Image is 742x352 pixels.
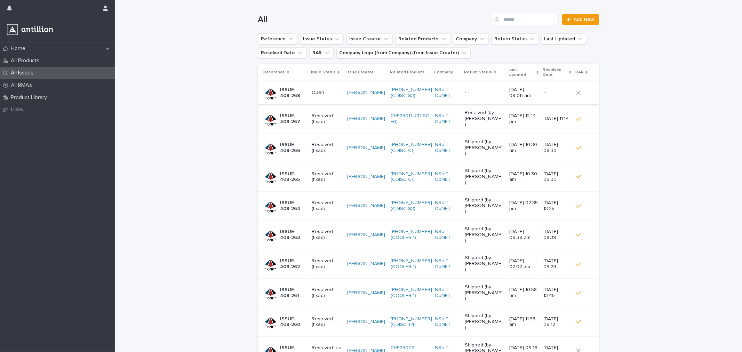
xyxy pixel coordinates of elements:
p: [DATE] 10:30 am [509,171,538,183]
p: Resolved (fixed) [312,200,342,212]
p: Resolved (fixed) [312,287,342,299]
a: [PHONE_NUMBER] (CDISC S3) [391,87,432,99]
p: [DATE] 08:39 [544,229,571,241]
a: [PHONE_NUMBER] (COOLER 1) [391,258,432,270]
p: ISSUE-408-268 [280,87,306,99]
a: [PERSON_NAME] [347,145,385,151]
button: Company [453,33,489,45]
p: [DATE] 11:14 [544,116,571,122]
p: Open [312,90,342,96]
p: ISSUE-408-261 [280,287,306,299]
button: Issue Status [300,33,344,45]
p: Resolved (fixed) [312,316,342,328]
a: NSoIT OpNET [435,113,459,125]
p: ISSUE-408-266 [280,142,306,154]
p: [DATE] 10:30 am [509,142,538,154]
tr: ISSUE-408-260Resolved (fixed)[PERSON_NAME] [PHONE_NUMBER] (CDISC T4) NSoIT OpNET Shipped (by [PER... [258,307,599,336]
p: [DATE] 09:12 [544,316,571,328]
a: [PHONE_NUMBER] (CDISC T4) [391,316,432,328]
a: NSoIT OpNET [435,287,459,299]
p: [DATE] 09:30 [544,142,571,154]
a: NSoIT OpNET [435,87,459,99]
a: 00523011 (CDISC F6) [391,113,429,125]
tr: ISSUE-408-264Resolved (fixed)[PERSON_NAME] [PHONE_NUMBER] (CDISC S3) NSoIT OpNET Shipped (by [PER... [258,191,599,220]
a: [PERSON_NAME] [347,174,385,180]
tr: ISSUE-408-267Resolved (fixed)[PERSON_NAME] 00523011 (CDISC F6) NSoIT OpNET Received (by [PERSON_N... [258,104,599,133]
a: NSoIT OpNET [435,316,459,328]
button: Last Updated [541,33,587,45]
p: ISSUE-408-262 [280,258,306,270]
p: [DATE] 13:35 [544,200,571,212]
button: Company Logo (from Company) (from Issue Creator) [336,47,471,58]
a: [PHONE_NUMBER] (COOLER 1) [391,287,432,299]
tr: ISSUE-408-261Resolved (fixed)[PERSON_NAME] [PHONE_NUMBER] (COOLER 1) NSoIT OpNET Shipped (by [PER... [258,278,599,307]
p: Resolved (fixed) [312,258,342,270]
tr: ISSUE-408-268Open[PERSON_NAME] [PHONE_NUMBER] (CDISC S3) NSoIT OpNET -[DATE] 09:06 am- [258,81,599,104]
p: ISSUE-408-265 [280,171,306,183]
tr: ISSUE-408-263Resolved (fixed)[PERSON_NAME] [PHONE_NUMBER] (COOLER 1) NSoIT OpNET Shipped (by [PER... [258,220,599,249]
p: Shipped (by [PERSON_NAME]) [465,313,504,330]
p: Resolved (fixed) [312,113,342,125]
p: Home [8,45,31,52]
img: r3a3Z93SSpeN6cOOTyqw [6,23,54,37]
p: Company [434,69,453,76]
a: [PERSON_NAME] [347,90,385,96]
p: Related Products [390,69,425,76]
p: [DATE] 13:45 [544,287,571,299]
tr: ISSUE-408-265Resolved (fixed)[PERSON_NAME] [PHONE_NUMBER] (CDISC C1) NSoIT OpNET Shipped (by [PER... [258,162,599,191]
tr: ISSUE-408-266Resolved (fixed)[PERSON_NAME] [PHONE_NUMBER] (CDISC C1) NSoIT OpNET Shipped (by [PER... [258,133,599,162]
p: - [465,90,504,96]
p: [DATE] 12:14 pm [509,113,538,125]
p: Reference [264,69,285,76]
p: RAR [575,69,584,76]
p: All Issues [8,70,39,76]
p: Received (by [PERSON_NAME]) [465,110,504,127]
p: Issue Creator [346,69,373,76]
p: Product Library [8,94,53,101]
a: [PERSON_NAME] [347,261,385,267]
p: All Products [8,57,45,64]
p: Last Updated [509,66,535,79]
p: Shipped (by [PERSON_NAME]) [465,284,504,302]
p: Resolved Date [543,66,567,79]
a: [PERSON_NAME] [347,232,385,238]
p: Return Status [464,69,492,76]
a: Add New [562,14,599,25]
a: [PERSON_NAME] [347,319,385,325]
p: [DATE] 09:23 [544,258,571,270]
p: ISSUE-408-267 [280,113,306,125]
button: Return Status [492,33,538,45]
p: Shipped (by [PERSON_NAME]) [465,168,504,185]
p: ISSUE-408-263 [280,229,306,241]
p: [DATE] 09:30 [544,171,571,183]
p: Shipped (by [PERSON_NAME]) [465,139,504,157]
a: NSoIT OpNET [435,171,459,183]
a: [PERSON_NAME] [347,290,385,296]
p: [DATE] 02:02 pm [509,258,538,270]
h1: All [258,15,489,25]
p: All RMAs [8,82,38,89]
p: Shipped (by [PERSON_NAME]) [465,226,504,243]
p: Links [8,106,29,113]
tr: ISSUE-408-262Resolved (fixed)[PERSON_NAME] [PHONE_NUMBER] (COOLER 1) NSoIT OpNET Shipped (by [PER... [258,249,599,278]
p: [DATE] 09:39 am [509,229,538,241]
span: Add New [574,17,595,22]
a: NSoIT OpNET [435,200,459,212]
button: Issue Creator [346,33,393,45]
div: Search [492,14,558,25]
p: Issue Status [311,69,336,76]
a: NSoIT OpNET [435,229,459,241]
p: Resolved (fixed) [312,142,342,154]
p: [DATE] 11:35 am [509,316,538,328]
a: NSoIT OpNET [435,142,459,154]
p: ISSUE-408-264 [280,200,306,212]
p: Resolved (fixed) [312,171,342,183]
a: [PHONE_NUMBER] (CDISC C1) [391,142,432,154]
p: [DATE] 02:35 pm [509,200,538,212]
a: [PERSON_NAME] [347,116,385,122]
button: Resolved Date [258,47,307,58]
p: [DATE] 09:06 am [509,87,538,99]
a: NSoIT OpNET [435,258,459,270]
p: ISSUE-408-260 [280,316,306,328]
p: [DATE] 10:58 am [509,287,538,299]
